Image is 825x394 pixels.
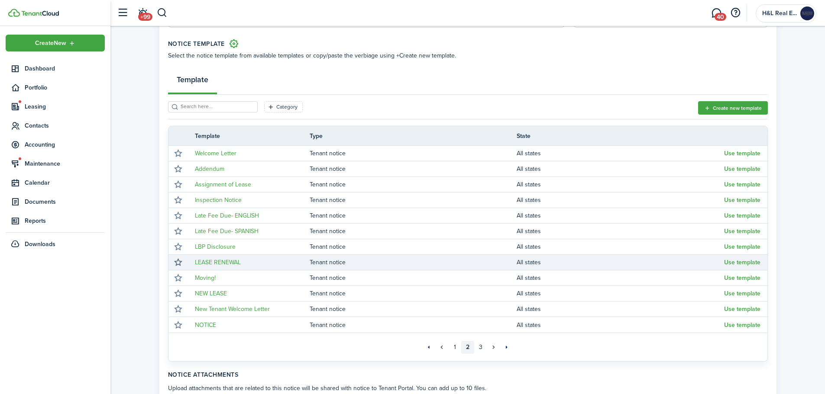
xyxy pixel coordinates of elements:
[517,225,724,237] td: All states
[724,290,760,297] button: Use template
[6,212,105,229] a: Reports
[517,303,724,315] td: All states
[517,288,724,299] td: All states
[762,10,797,16] span: H&L Real Estate Property Management Company
[310,319,517,331] td: Tenant notice
[25,197,105,206] span: Documents
[517,319,724,331] td: All states
[708,2,725,24] a: Messaging
[195,242,236,251] a: LBP Disclosure
[168,39,225,48] h5: Notice Template
[227,36,242,51] a: Document templates
[517,163,724,175] td: All states
[517,272,724,284] td: All states
[178,103,255,111] input: Search here...
[715,13,726,21] span: 40
[724,212,760,219] button: Use template
[25,121,105,130] span: Contacts
[172,303,184,315] button: Mark as favourite
[724,275,760,282] button: Use template
[724,228,760,235] button: Use template
[6,60,105,77] a: Dashboard
[195,211,259,220] a: Late Fee Due- ENGLISH
[724,322,760,329] button: Use template
[800,6,814,20] img: H&L Real Estate Property Management Company
[25,64,105,73] span: Dashboard
[157,6,168,20] button: Search
[25,83,105,92] span: Portfolio
[517,256,724,268] td: All states
[195,227,259,236] a: Late Fee Due- SPANISH
[728,6,743,20] button: Open resource center
[172,241,184,253] button: Mark as favourite
[422,341,435,354] a: First
[310,272,517,284] td: Tenant notice
[724,166,760,173] button: Use template
[134,2,151,24] a: Notifications
[276,103,298,111] filter-tag-label: Category
[310,256,517,268] td: Tenant notice
[195,273,216,282] a: Moving!
[310,225,517,237] td: Tenant notice
[195,320,216,330] a: NOTICE
[25,178,105,187] span: Calendar
[310,179,517,190] td: Tenant notice
[195,180,251,189] a: Assignment of Lease
[500,341,513,354] a: Last
[195,149,236,158] a: Welcome Letter
[310,163,517,175] td: Tenant notice
[310,147,517,159] td: Tenant notice
[310,194,517,206] td: Tenant notice
[517,241,724,253] td: All states
[724,181,760,188] button: Use template
[724,243,760,250] button: Use template
[517,194,724,206] td: All states
[168,384,768,393] p: Upload attachments that are related to this notice will be shared with notice to Tenant Portal. Y...
[35,40,66,46] span: Create New
[698,101,768,115] button: Create new template
[517,147,724,159] td: All states
[172,210,184,222] button: Mark as favourite
[724,259,760,266] button: Use template
[195,195,242,205] a: Inspection Notice
[172,272,184,284] button: Mark as favourite
[25,102,105,111] span: Leasing
[195,164,224,173] a: Addendum
[517,210,724,221] td: All states
[172,319,184,331] button: Mark as favourite
[487,341,500,354] a: Next
[21,11,59,16] img: TenantCloud
[517,131,724,141] th: State
[310,210,517,221] td: Tenant notice
[177,74,208,86] strong: Template
[310,303,517,315] td: Tenant notice
[25,140,105,149] span: Accounting
[138,13,152,21] span: +99
[25,159,105,168] span: Maintenance
[114,5,131,21] button: Open sidebar
[172,256,184,269] button: Mark as favourite
[6,35,105,51] button: Open menu
[172,288,184,300] button: Mark as favourite
[168,370,768,379] h5: Notice attachments
[25,216,105,225] span: Reports
[195,289,227,298] a: NEW LEASE
[188,131,310,141] th: Template
[195,304,270,314] a: New Tenant Welcome Letter
[264,101,303,112] filter-tag: Open filter
[195,258,241,267] a: LEASE RENEWAL
[172,179,184,191] button: Mark as favourite
[172,163,184,175] button: Mark as favourite
[517,179,724,190] td: All states
[724,197,760,204] button: Use template
[310,131,517,141] th: Type
[474,341,487,354] a: 3
[461,341,474,354] a: 2
[724,306,760,313] button: Use template
[8,9,20,17] img: TenantCloud
[310,288,517,299] td: Tenant notice
[168,51,768,60] p: Select the notice template from available templates or copy/paste the verbiage using +Create new ...
[172,147,184,160] button: Mark as favourite
[172,194,184,206] button: Mark as favourite
[724,150,760,157] button: Use template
